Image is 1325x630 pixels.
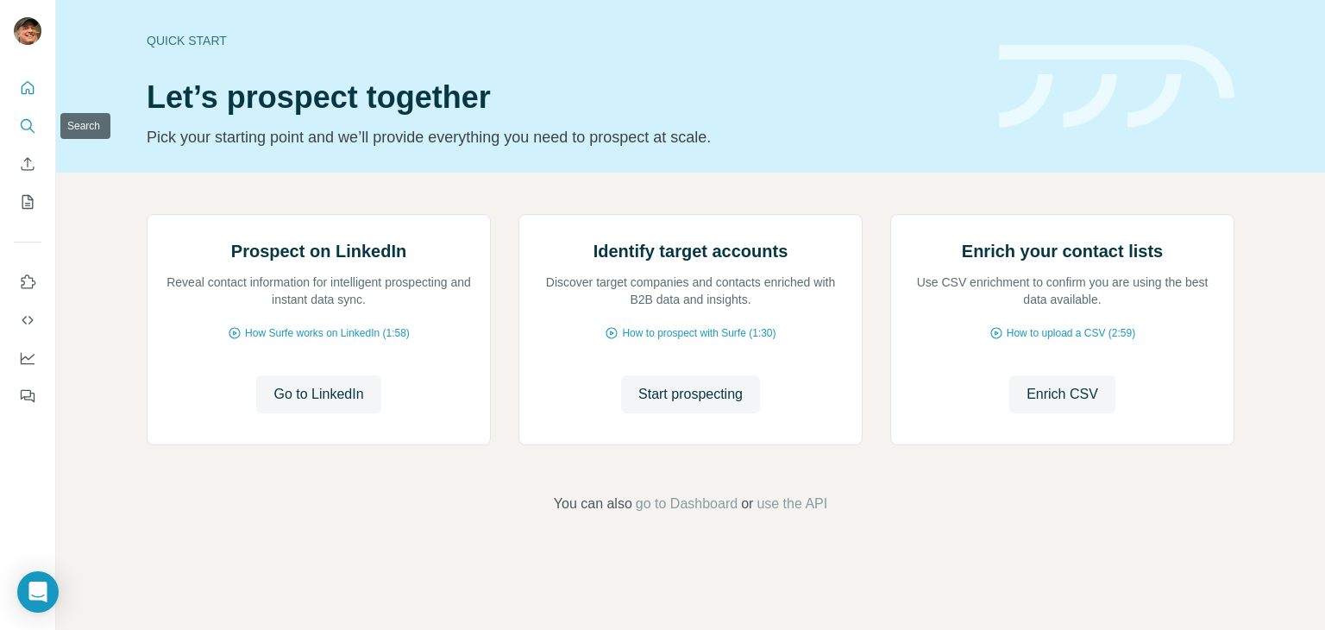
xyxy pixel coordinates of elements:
button: Use Surfe on LinkedIn [14,267,41,298]
p: Discover target companies and contacts enriched with B2B data and insights. [537,274,845,308]
p: Reveal contact information for intelligent prospecting and instant data sync. [165,274,473,308]
div: Quick start [147,32,978,49]
span: How Surfe works on LinkedIn (1:58) [245,325,410,341]
h2: Identify target accounts [593,239,788,263]
button: use the API [757,494,827,514]
button: Feedback [14,381,41,412]
span: How to prospect with Surfe (1:30) [622,325,776,341]
span: Enrich CSV [1027,384,1098,405]
button: Enrich CSV [1009,375,1115,413]
button: Start prospecting [621,375,760,413]
button: Enrich CSV [14,148,41,180]
p: Use CSV enrichment to confirm you are using the best data available. [908,274,1216,308]
div: Open Intercom Messenger [17,571,59,613]
span: Start prospecting [638,384,743,405]
span: or [741,494,753,514]
button: Go to LinkedIn [256,375,380,413]
button: go to Dashboard [636,494,738,514]
button: Dashboard [14,343,41,374]
button: Use Surfe API [14,305,41,336]
span: Go to LinkedIn [273,384,363,405]
span: How to upload a CSV (2:59) [1007,325,1135,341]
img: Avatar [14,17,41,45]
img: banner [999,45,1234,129]
button: My lists [14,186,41,217]
h2: Enrich your contact lists [962,239,1163,263]
p: Pick your starting point and we’ll provide everything you need to prospect at scale. [147,125,978,149]
button: Search [14,110,41,142]
h2: Prospect on LinkedIn [231,239,406,263]
h1: Let’s prospect together [147,80,978,115]
span: You can also [554,494,632,514]
button: Quick start [14,72,41,104]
